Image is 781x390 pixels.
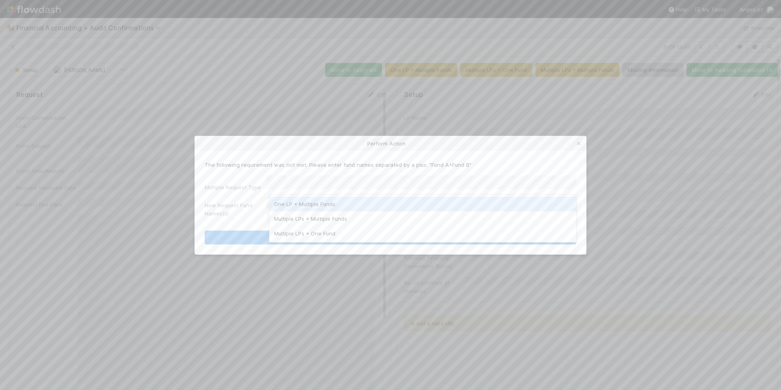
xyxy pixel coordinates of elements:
[195,136,586,151] div: Perform Action
[205,161,576,169] p: The following requirement was not met: Please enter fund names separated by a plus: "Fund A+Fund B"
[205,201,266,217] label: New Request Fund Names(s)
[269,197,576,211] div: One LP + Multiple Funds
[269,211,576,226] div: Multiple LPs + Multiple Funds
[205,231,576,244] button: One LP + Multiple Funds
[205,183,261,191] label: Multiple Request Type
[269,226,576,241] div: Multiple LPs + One Fund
